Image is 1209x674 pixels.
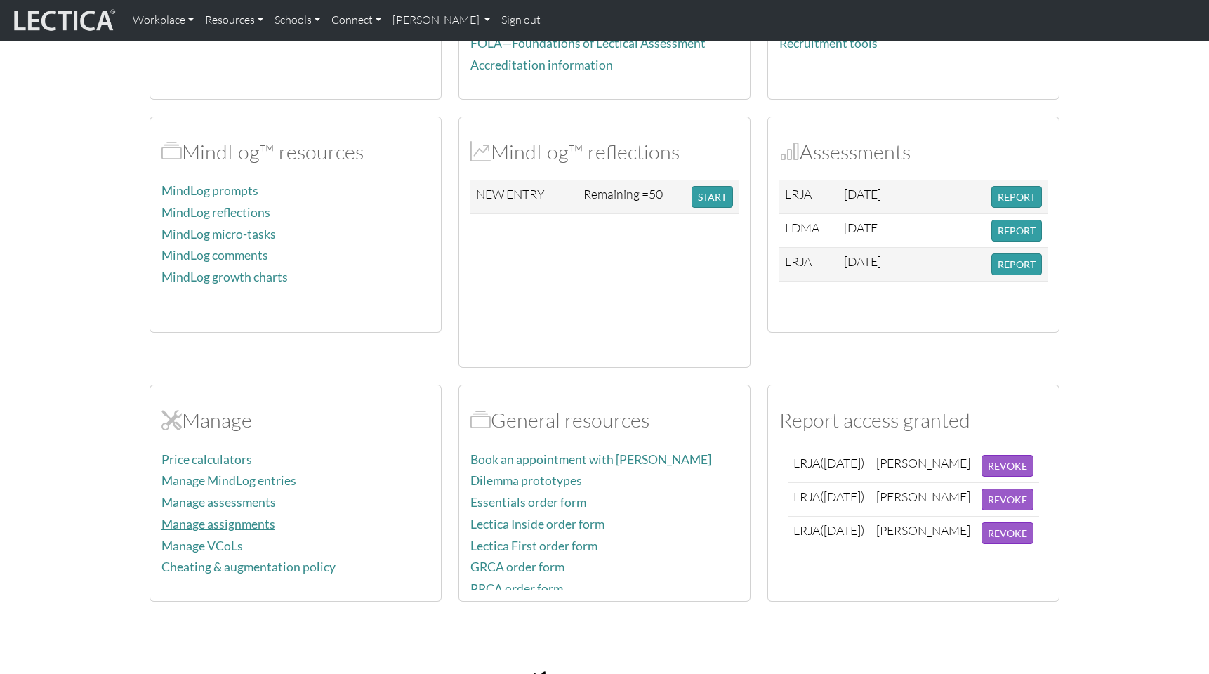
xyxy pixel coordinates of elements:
[161,560,336,574] a: Cheating & augmentation policy
[470,58,613,72] a: Accreditation information
[788,516,871,550] td: LRJA
[161,183,258,198] a: MindLog prompts
[649,186,663,201] span: 50
[876,489,970,505] div: [PERSON_NAME]
[470,180,578,214] td: NEW ENTRY
[199,6,269,35] a: Resources
[820,489,864,504] span: ([DATE])
[161,248,268,263] a: MindLog comments
[820,455,864,470] span: ([DATE])
[820,522,864,538] span: ([DATE])
[161,452,252,467] a: Price calculators
[779,408,1048,432] h2: Report access granted
[387,6,496,35] a: [PERSON_NAME]
[161,205,270,220] a: MindLog reflections
[161,473,296,488] a: Manage MindLog entries
[161,227,276,242] a: MindLog micro-tasks
[844,186,881,201] span: [DATE]
[578,180,686,214] td: Remaining =
[982,489,1033,510] button: REVOKE
[470,495,586,510] a: Essentials order form
[269,6,326,35] a: Schools
[496,6,546,35] a: Sign out
[991,253,1042,275] button: REPORT
[127,6,199,35] a: Workplace
[876,522,970,538] div: [PERSON_NAME]
[788,449,871,483] td: LRJA
[161,517,275,531] a: Manage assignments
[470,517,604,531] a: Lectica Inside order form
[161,270,288,284] a: MindLog growth charts
[470,140,739,164] h2: MindLog™ reflections
[991,186,1042,208] button: REPORT
[844,220,881,235] span: [DATE]
[470,581,563,596] a: PRCA order form
[788,482,871,516] td: LRJA
[470,139,491,164] span: MindLog
[470,560,564,574] a: GRCA order form
[161,139,182,164] span: MindLog™ resources
[844,253,881,269] span: [DATE]
[11,7,116,34] img: lecticalive
[161,495,276,510] a: Manage assessments
[982,522,1033,544] button: REVOKE
[470,407,491,432] span: Resources
[779,180,838,214] td: LRJA
[991,220,1042,242] button: REPORT
[692,186,733,208] button: START
[470,452,711,467] a: Book an appointment with [PERSON_NAME]
[982,455,1033,477] button: REVOKE
[470,473,582,488] a: Dilemma prototypes
[876,455,970,471] div: [PERSON_NAME]
[326,6,387,35] a: Connect
[470,36,706,51] a: FOLA—Foundations of Lectical Assessment
[161,408,430,432] h2: Manage
[470,538,597,553] a: Lectica First order form
[161,538,243,553] a: Manage VCoLs
[779,248,838,282] td: LRJA
[779,36,878,51] a: Recruitment tools
[779,139,800,164] span: Assessments
[161,407,182,432] span: Manage
[161,140,430,164] h2: MindLog™ resources
[470,408,739,432] h2: General resources
[779,214,838,248] td: LDMA
[779,140,1048,164] h2: Assessments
